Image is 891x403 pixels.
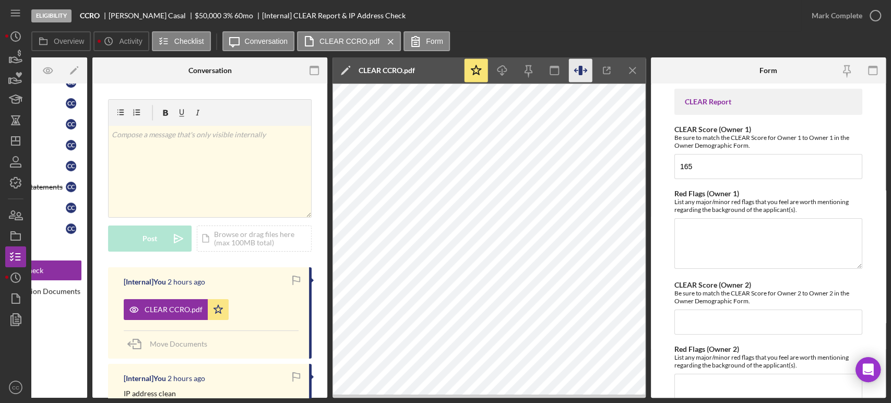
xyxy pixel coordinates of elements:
[124,388,176,399] p: IP address clean
[66,223,76,234] div: C C
[674,345,739,353] label: Red Flags (Owner 2)
[759,66,777,75] div: Form
[119,37,142,45] label: Activity
[801,5,886,26] button: Mark Complete
[685,98,852,106] div: CLEAR Report
[108,226,192,252] button: Post
[674,198,862,214] div: List any major/minor red flags that you feel are worth mentioning regarding the background of the...
[674,289,862,305] div: Be sure to match the CLEAR Score for Owner 2 to Owner 2 in the Owner Demographic Form.
[674,134,862,149] div: Be sure to match the CLEAR Score for Owner 1 to Owner 1 in the Owner Demographic Form.
[66,140,76,150] div: C C
[12,385,19,390] text: CC
[168,374,205,383] time: 2025-10-14 21:07
[168,278,205,286] time: 2025-10-14 21:20
[80,11,100,20] b: CCRO
[124,278,166,286] div: [Internal] You
[297,31,401,51] button: CLEAR CCRO.pdf
[109,11,195,20] div: [PERSON_NAME] Casal
[223,11,233,20] div: 3 %
[66,119,76,129] div: C C
[359,66,415,75] div: CLEAR CCRO.pdf
[54,37,84,45] label: Overview
[195,11,221,20] span: $50,000
[124,374,166,383] div: [Internal] You
[124,299,229,320] button: CLEAR CCRO.pdf
[222,31,295,51] button: Conversation
[66,182,76,192] div: C C
[124,331,218,357] button: Move Documents
[674,189,739,198] label: Red Flags (Owner 1)
[188,66,232,75] div: Conversation
[142,226,157,252] div: Post
[426,37,443,45] label: Form
[245,37,288,45] label: Conversation
[234,11,253,20] div: 60 mo
[66,203,76,213] div: C C
[31,9,72,22] div: Eligibility
[145,305,203,314] div: CLEAR CCRO.pdf
[674,353,862,369] div: List any major/minor red flags that you feel are worth mentioning regarding the background of the...
[403,31,450,51] button: Form
[93,31,149,51] button: Activity
[5,377,26,398] button: CC
[66,98,76,109] div: C C
[66,161,76,171] div: C C
[674,280,751,289] label: CLEAR Score (Owner 2)
[674,125,751,134] label: CLEAR Score (Owner 1)
[262,11,406,20] div: [Internal] CLEAR Report & IP Address Check
[150,339,207,348] span: Move Documents
[856,357,881,382] div: Open Intercom Messenger
[319,37,379,45] label: CLEAR CCRO.pdf
[31,31,91,51] button: Overview
[152,31,211,51] button: Checklist
[812,5,862,26] div: Mark Complete
[174,37,204,45] label: Checklist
